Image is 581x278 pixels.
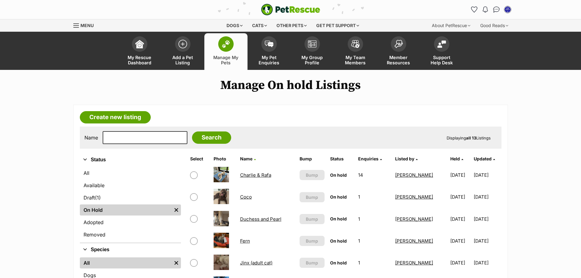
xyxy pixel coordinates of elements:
[214,189,229,204] img: Coco
[334,33,377,70] a: My Team Members
[126,55,153,65] span: My Rescue Dashboard
[492,5,501,14] a: Conversations
[481,5,490,14] button: Notifications
[308,40,317,48] img: group-profile-icon-3fa3cf56718a62981997c0bc7e787c4b2cf8bcc04b72c1350f741eb67cf2f40e.svg
[300,192,325,202] button: Bump
[248,19,271,32] div: Cats
[80,111,151,123] a: Create new listing
[214,255,229,270] img: Jinx (adult cat)
[377,33,420,70] a: Member Resources
[474,156,492,161] span: Updated
[265,41,273,47] img: pet-enquiries-icon-7e3ad2cf08bfb03b45e93fb7055b45f3efa6380592205ae92323e6603595dc1f.svg
[300,214,325,224] button: Bump
[80,180,181,191] a: Available
[330,260,347,265] span: On hold
[169,55,197,65] span: Add a Pet Listing
[240,216,281,222] a: Duchess and Pearl
[272,19,311,32] div: Other pets
[328,154,355,164] th: Status
[306,216,318,222] span: Bump
[342,55,369,65] span: My Team Members
[118,33,161,70] a: My Rescue Dashboard
[330,194,347,199] span: On hold
[212,55,240,65] span: Manage My Pets
[80,229,181,240] a: Removed
[448,230,473,252] td: [DATE]
[356,252,392,273] td: 1
[420,33,463,70] a: Support Help Desk
[80,246,181,254] button: Species
[261,4,320,15] img: logo-e224e6f780fb5917bec1dbf3a21bbac754714ae5b6737aabdf751b685950b380.svg
[395,156,418,161] a: Listed by
[240,172,271,178] a: Charlie & Rafa
[222,40,230,48] img: manage-my-pets-icon-02211641906a0b7f246fdf0571729dbe1e7629f14944591b6c1af311fb30b64b.svg
[474,164,501,186] td: [DATE]
[395,194,433,200] a: [PERSON_NAME]
[505,6,511,13] img: Tanya Barker profile pic
[240,194,252,200] a: Coco
[358,156,382,161] a: Enquiries
[437,40,446,48] img: help-desk-icon-fdf02630f3aa405de69fd3d07c3f3aa587a6932b1a1747fa1d2bba05be0121f9.svg
[188,154,211,164] th: Select
[330,238,347,244] span: On hold
[474,186,501,207] td: [DATE]
[493,6,500,13] img: chat-41dd97257d64d25036548639549fe6c8038ab92f7586957e7f3b1b290dea8141.svg
[385,55,412,65] span: Member Resources
[448,164,473,186] td: [DATE]
[240,156,252,161] span: Name
[248,33,291,70] a: My Pet Enquiries
[291,33,334,70] a: My Group Profile
[80,192,181,203] a: Draft
[356,208,392,230] td: 1
[448,186,473,207] td: [DATE]
[450,156,460,161] span: Held
[466,135,476,140] strong: all 13
[330,172,347,178] span: On hold
[214,233,229,248] img: Fern
[300,258,325,268] button: Bump
[255,55,283,65] span: My Pet Enquiries
[356,186,392,207] td: 1
[448,252,473,273] td: [DATE]
[80,167,181,179] a: All
[240,260,272,266] a: Jinx (adult cat)
[483,6,488,13] img: notifications-46538b983faf8c2785f20acdc204bb7945ddae34d4c08c2a6579f10ce5e182be.svg
[214,167,229,182] img: Charlie & Rafa
[240,156,256,161] a: Name
[395,216,433,222] a: [PERSON_NAME]
[474,230,501,252] td: [DATE]
[178,40,187,48] img: add-pet-listing-icon-0afa8454b4691262ce3f59096e99ab1cd57d4a30225e0717b998d2c9b9846f56.svg
[330,216,347,221] span: On hold
[306,172,318,178] span: Bump
[214,211,229,226] img: Duchess and Pearl
[80,166,181,243] div: Status
[428,19,475,32] div: About PetRescue
[448,208,473,230] td: [DATE]
[80,217,181,228] a: Adopted
[312,19,363,32] div: Get pet support
[204,33,248,70] a: Manage My Pets
[261,4,320,15] a: PetRescue
[395,260,433,266] a: [PERSON_NAME]
[476,19,513,32] div: Good Reads
[297,154,327,164] th: Bump
[351,40,360,48] img: team-members-icon-5396bd8760b3fe7c0b43da4ab00e1e3bb1a5d9ba89233759b79545d2d3fc5d0d.svg
[306,238,318,244] span: Bump
[80,204,172,216] a: On Hold
[80,156,181,164] button: Status
[306,260,318,266] span: Bump
[503,5,513,14] button: My account
[80,23,94,28] span: Menu
[356,230,392,252] td: 1
[300,236,325,246] button: Bump
[298,55,326,65] span: My Group Profile
[300,170,325,180] button: Bump
[222,19,247,32] div: Dogs
[474,156,495,161] a: Updated
[358,156,378,161] span: translation missing: en.admin.listings.index.attributes.enquiries
[135,40,144,48] img: dashboard-icon-eb2f2d2d3e046f16d808141f083e7271f6b2e854fb5c12c21221c1fb7104beca.svg
[211,154,237,164] th: Photo
[240,238,250,244] a: Fern
[80,257,172,268] a: All
[428,55,456,65] span: Support Help Desk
